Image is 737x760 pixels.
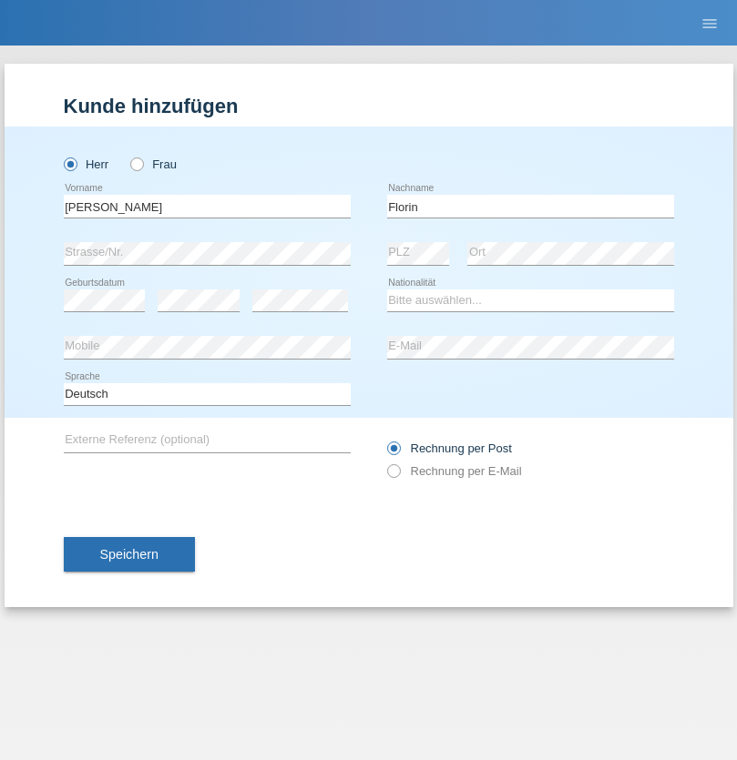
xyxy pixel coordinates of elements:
[387,464,522,478] label: Rechnung per E-Mail
[64,95,674,117] h1: Kunde hinzufügen
[387,441,512,455] label: Rechnung per Post
[100,547,159,562] span: Speichern
[701,15,719,33] i: menu
[64,157,109,171] label: Herr
[130,157,177,171] label: Frau
[387,464,399,487] input: Rechnung per E-Mail
[691,17,728,28] a: menu
[387,441,399,464] input: Rechnung per Post
[64,537,195,572] button: Speichern
[64,157,76,169] input: Herr
[130,157,142,169] input: Frau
